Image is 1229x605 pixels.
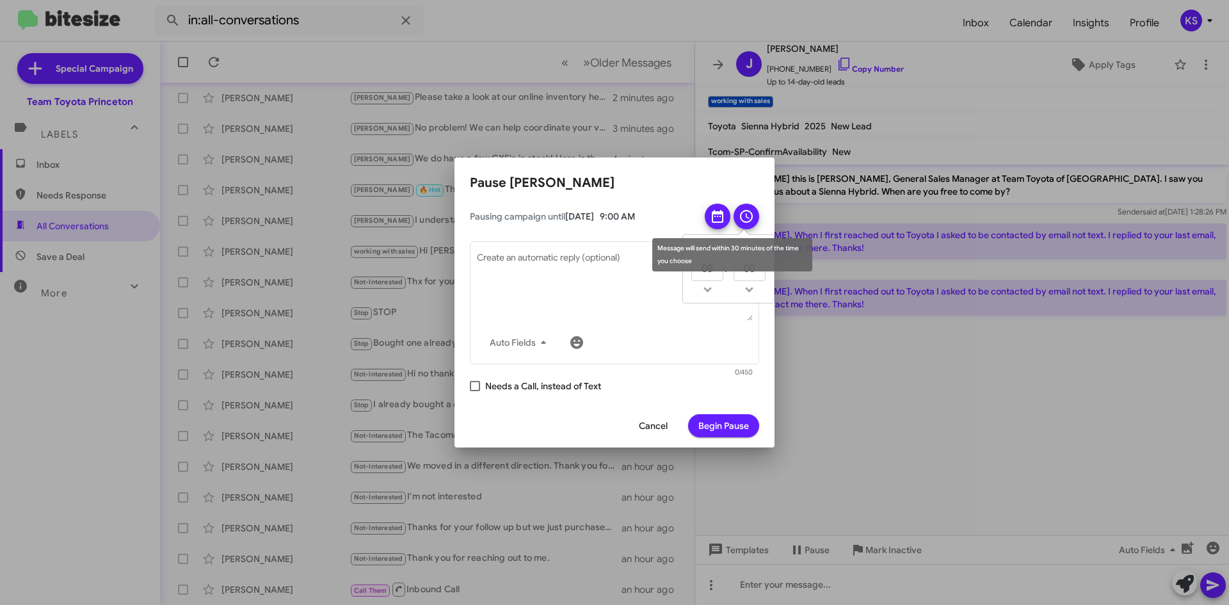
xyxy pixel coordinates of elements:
[490,331,551,354] span: Auto Fields
[600,211,635,222] span: 9:00 AM
[652,238,812,271] div: Message will send within 30 minutes of the time you choose
[688,414,759,437] button: Begin Pause
[639,414,668,437] span: Cancel
[565,211,594,222] span: [DATE]
[735,369,753,376] mat-hint: 0/450
[479,331,561,354] button: Auto Fields
[485,378,601,394] span: Needs a Call, instead of Text
[629,414,678,437] button: Cancel
[698,414,749,437] span: Begin Pause
[470,173,759,193] h2: Pause [PERSON_NAME]
[470,210,694,223] span: Pausing campaign until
